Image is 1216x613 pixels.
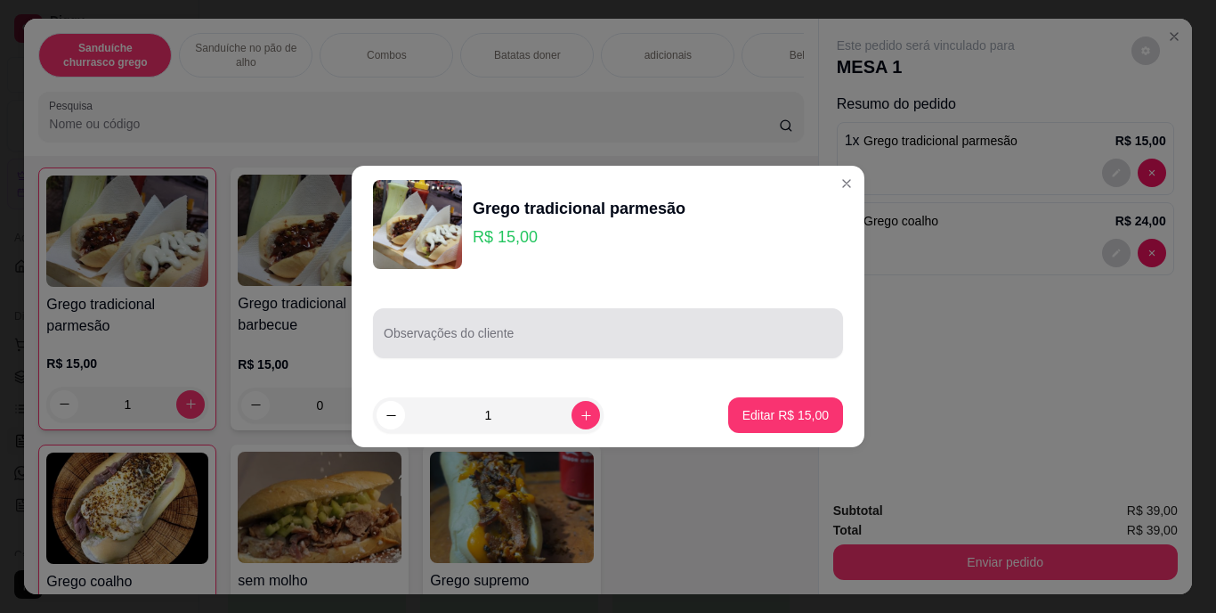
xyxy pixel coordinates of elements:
[728,397,843,433] button: Editar R$ 15,00
[473,196,685,221] div: Grego tradicional parmesão
[572,401,600,429] button: increase-product-quantity
[742,406,829,424] p: Editar R$ 15,00
[832,169,861,198] button: Close
[384,331,832,349] input: Observações do cliente
[373,180,462,269] img: product-image
[473,225,685,249] p: R$ 15,00
[377,401,405,429] button: decrease-product-quantity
